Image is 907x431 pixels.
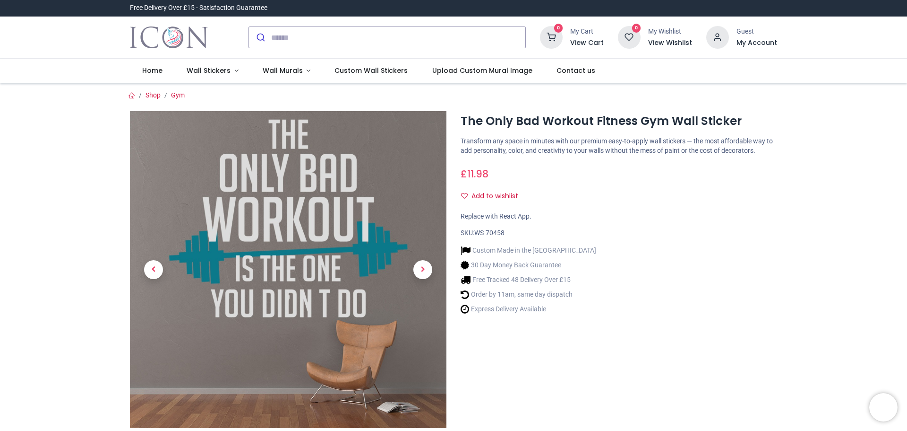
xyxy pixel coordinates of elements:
[467,167,488,181] span: 11.98
[556,66,595,75] span: Contact us
[174,59,250,83] a: Wall Stickers
[249,27,271,48] button: Submit
[432,66,532,75] span: Upload Custom Mural Image
[648,27,692,36] div: My Wishlist
[461,188,526,204] button: Add to wishlistAdd to wishlist
[461,193,468,199] i: Add to wishlist
[632,24,641,33] sup: 0
[250,59,323,83] a: Wall Murals
[130,24,208,51] a: Logo of Icon Wall Stickers
[736,27,777,36] div: Guest
[187,66,231,75] span: Wall Stickers
[461,246,596,255] li: Custom Made in the [GEOGRAPHIC_DATA]
[142,66,163,75] span: Home
[554,24,563,33] sup: 0
[130,111,446,428] img: The Only Bad Workout Fitness Gym Wall Sticker
[130,159,177,381] a: Previous
[570,38,604,48] a: View Cart
[579,3,777,13] iframe: Customer reviews powered by Trustpilot
[461,229,777,238] div: SKU:
[736,38,777,48] a: My Account
[130,24,208,51] img: Icon Wall Stickers
[648,38,692,48] a: View Wishlist
[461,212,777,221] div: Replace with React App.
[540,33,563,41] a: 0
[570,27,604,36] div: My Cart
[130,3,267,13] div: Free Delivery Over £15 - Satisfaction Guarantee
[334,66,408,75] span: Custom Wall Stickers
[618,33,641,41] a: 0
[263,66,303,75] span: Wall Murals
[399,159,446,381] a: Next
[461,167,488,181] span: £
[145,91,161,99] a: Shop
[474,229,505,237] span: WS-70458
[869,393,898,422] iframe: Brevo live chat
[461,275,596,285] li: Free Tracked 48 Delivery Over £15
[461,137,777,155] p: Transform any space in minutes with our premium easy-to-apply wall stickers — the most affordable...
[144,260,163,279] span: Previous
[171,91,185,99] a: Gym
[461,304,596,314] li: Express Delivery Available
[461,290,596,299] li: Order by 11am, same day dispatch
[461,260,596,270] li: 30 Day Money Back Guarantee
[413,260,432,279] span: Next
[461,113,777,129] h1: The Only Bad Workout Fitness Gym Wall Sticker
